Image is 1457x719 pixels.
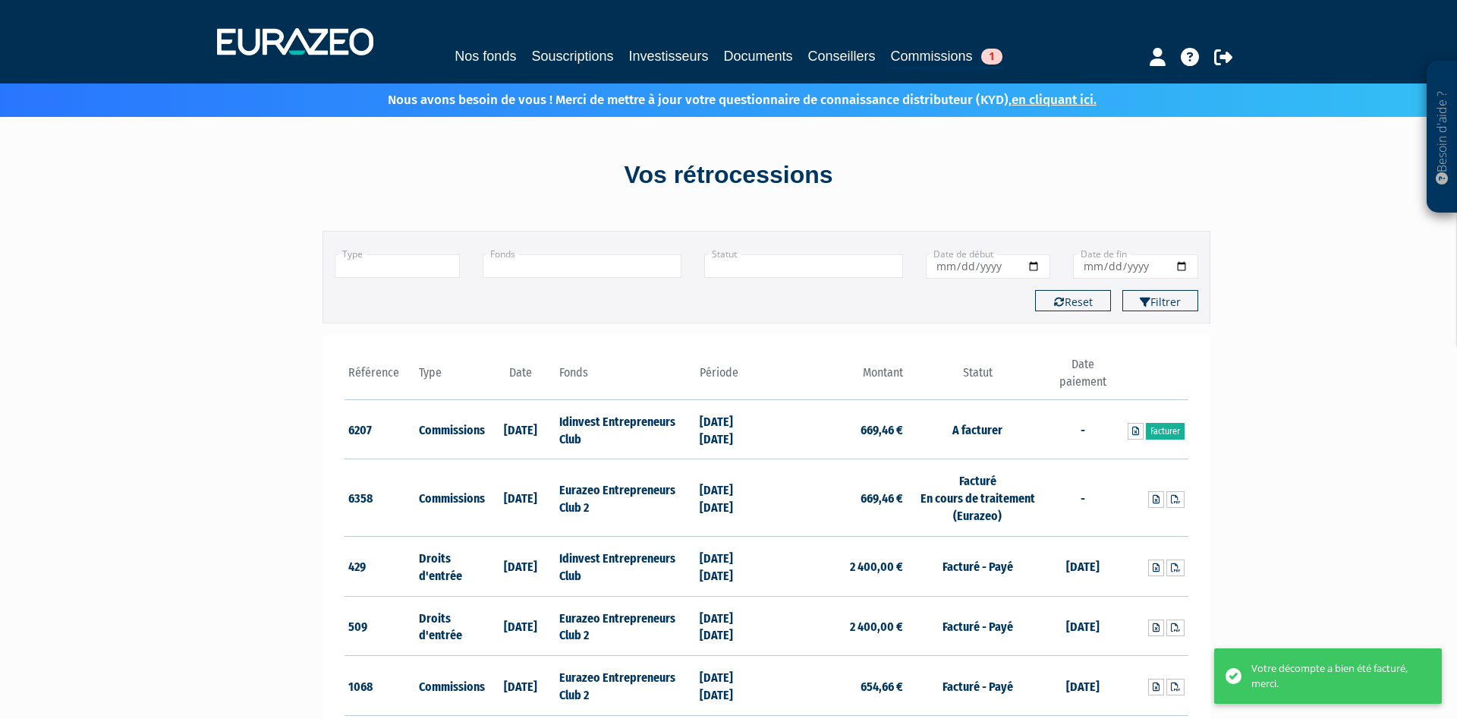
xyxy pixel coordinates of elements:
[415,399,486,459] td: Commissions
[696,399,766,459] td: [DATE] [DATE]
[555,459,696,537] td: Eurazeo Entrepreneurs Club 2
[345,356,415,399] th: Référence
[415,459,486,537] td: Commissions
[485,656,555,716] td: [DATE]
[1048,536,1119,596] td: [DATE]
[415,356,486,399] th: Type
[1048,656,1119,716] td: [DATE]
[555,399,696,459] td: Idinvest Entrepreneurs Club
[1048,399,1119,459] td: -
[455,46,516,67] a: Nos fonds
[1048,459,1119,537] td: -
[766,596,907,656] td: 2 400,00 €
[485,399,555,459] td: [DATE]
[485,356,555,399] th: Date
[344,87,1097,109] p: Nous avons besoin de vous ! Merci de mettre à jour votre questionnaire de connaissance distribute...
[555,596,696,656] td: Eurazeo Entrepreneurs Club 2
[724,46,793,67] a: Documents
[485,596,555,656] td: [DATE]
[345,536,415,596] td: 429
[555,536,696,596] td: Idinvest Entrepreneurs Club
[1146,423,1185,440] a: Facturer
[696,596,766,656] td: [DATE] [DATE]
[415,656,486,716] td: Commissions
[555,656,696,716] td: Eurazeo Entrepreneurs Club 2
[1433,69,1451,206] p: Besoin d'aide ?
[1048,356,1119,399] th: Date paiement
[345,459,415,537] td: 6358
[1035,290,1111,311] button: Reset
[296,158,1161,193] div: Vos rétrocessions
[696,459,766,537] td: [DATE] [DATE]
[981,49,1002,65] span: 1
[415,596,486,656] td: Droits d'entrée
[217,28,373,55] img: 1732889491-logotype_eurazeo_blanc_rvb.png
[766,656,907,716] td: 654,66 €
[766,459,907,537] td: 669,46 €
[907,596,1047,656] td: Facturé - Payé
[485,459,555,537] td: [DATE]
[907,356,1047,399] th: Statut
[907,459,1047,537] td: Facturé En cours de traitement (Eurazeo)
[628,46,708,67] a: Investisseurs
[1048,596,1119,656] td: [DATE]
[555,356,696,399] th: Fonds
[766,399,907,459] td: 669,46 €
[907,536,1047,596] td: Facturé - Payé
[345,656,415,716] td: 1068
[1251,661,1419,691] div: Votre décompte a bien été facturé, merci.
[766,536,907,596] td: 2 400,00 €
[907,399,1047,459] td: A facturer
[345,596,415,656] td: 509
[766,356,907,399] th: Montant
[696,656,766,716] td: [DATE] [DATE]
[891,46,1002,69] a: Commissions1
[485,536,555,596] td: [DATE]
[808,46,876,67] a: Conseillers
[696,356,766,399] th: Période
[1122,290,1198,311] button: Filtrer
[696,536,766,596] td: [DATE] [DATE]
[345,399,415,459] td: 6207
[531,46,613,67] a: Souscriptions
[415,536,486,596] td: Droits d'entrée
[907,656,1047,716] td: Facturé - Payé
[1012,92,1097,108] a: en cliquant ici.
